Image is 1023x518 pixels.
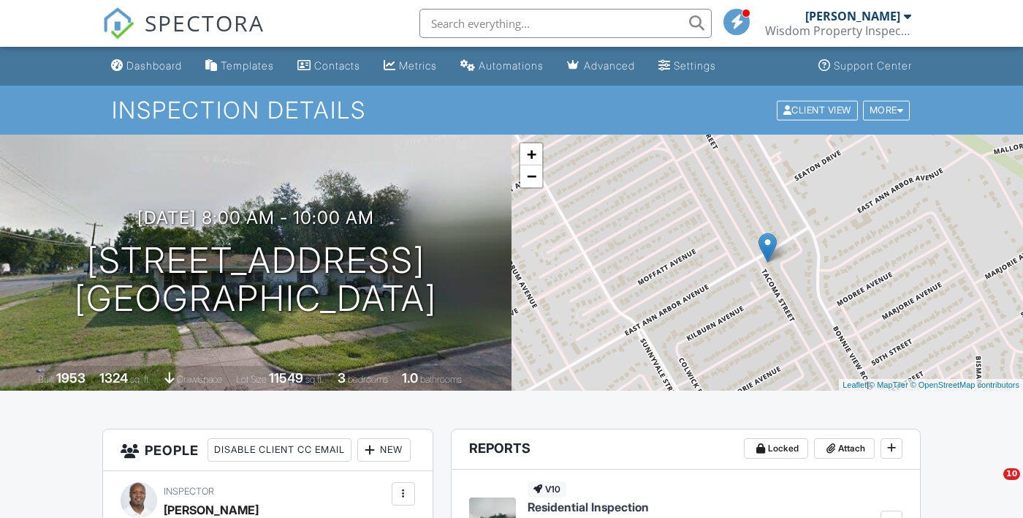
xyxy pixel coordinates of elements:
h1: [STREET_ADDRESS] [GEOGRAPHIC_DATA] [75,241,437,319]
div: Templates [221,59,274,72]
span: sq. ft. [130,374,151,385]
span: sq.ft. [305,374,324,385]
a: Dashboard [105,53,188,80]
div: Advanced [584,59,635,72]
div: 11549 [269,370,303,386]
a: Templates [199,53,280,80]
div: Support Center [834,59,912,72]
div: 1953 [56,370,85,386]
div: 1.0 [402,370,418,386]
span: 10 [1003,468,1020,480]
input: Search everything... [419,9,712,38]
div: Wisdom Property Inspections [765,23,911,38]
div: More [863,100,910,120]
a: Contacts [292,53,366,80]
h3: [DATE] 8:00 am - 10:00 am [137,208,374,228]
h3: People [103,429,433,471]
a: Support Center [813,53,918,80]
div: Contacts [314,59,360,72]
a: Automations (Basic) [455,53,549,80]
a: © OpenStreetMap contributors [910,380,1019,389]
div: 3 [338,370,346,386]
div: 1324 [99,370,128,386]
div: Dashboard [126,59,182,72]
div: Client View [777,100,858,120]
a: Settings [653,53,722,80]
div: [PERSON_NAME] [805,9,900,23]
div: Metrics [399,59,437,72]
a: Client View [775,104,862,115]
span: bathrooms [420,374,462,385]
div: Settings [674,59,716,72]
h1: Inspection Details [112,97,911,123]
span: crawlspace [177,374,222,385]
a: Leaflet [843,380,867,389]
a: © MapTiler [869,380,908,389]
iframe: Intercom live chat [973,468,1008,503]
span: SPECTORA [145,7,265,38]
a: Metrics [378,53,443,80]
span: bedrooms [348,374,388,385]
div: | [839,379,1023,391]
a: SPECTORA [102,20,265,50]
a: Zoom in [520,143,542,165]
span: Built [38,374,54,385]
img: The Best Home Inspection Software - Spectora [102,7,134,40]
a: Zoom out [520,165,542,187]
span: Inspector [164,486,214,497]
div: Automations [479,59,544,72]
div: New [357,438,411,462]
a: Advanced [561,53,641,80]
span: Lot Size [236,374,267,385]
div: Disable Client CC Email [208,438,351,462]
